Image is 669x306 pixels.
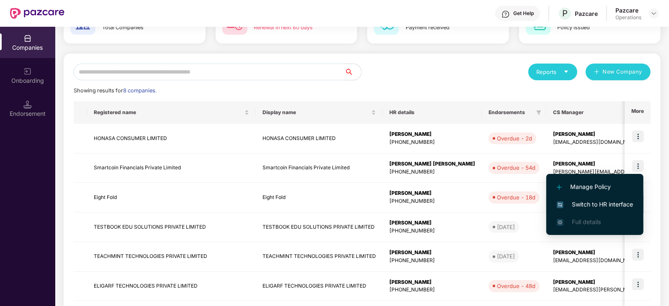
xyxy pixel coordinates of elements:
[536,110,541,115] span: filter
[632,278,644,290] img: icon
[256,242,383,272] td: TEACHMINT TECHNOLOGIES PRIVATE LIMITED
[557,219,564,226] img: svg+xml;base64,PHN2ZyB4bWxucz0iaHR0cDovL3d3dy53My5vcmcvMjAwMC9zdmciIHdpZHRoPSIxNi4zNjMiIGhlaWdodD...
[489,109,533,116] span: Endorsements
[256,183,383,212] td: Eight Fold
[535,107,543,117] span: filter
[497,223,515,231] div: [DATE]
[558,23,630,32] div: Policy issued
[615,6,641,14] div: Pazcare
[389,286,475,294] div: [PHONE_NUMBER]
[651,10,657,17] img: svg+xml;base64,PHN2ZyBpZD0iRHJvcGRvd24tMzJ4MzIiIHhtbG5zPSJodHRwOi8vd3d3LnczLm9yZy8yMDAwL3N2ZyIgd2...
[262,109,370,116] span: Display name
[497,252,515,260] div: [DATE]
[632,160,644,172] img: icon
[87,183,256,212] td: Eight Fold
[389,219,475,227] div: [PERSON_NAME]
[594,69,600,76] span: plus
[389,130,475,138] div: [PERSON_NAME]
[94,109,243,116] span: Registered name
[389,249,475,257] div: [PERSON_NAME]
[389,189,475,197] div: [PERSON_NAME]
[502,10,510,18] img: svg+xml;base64,PHN2ZyBpZD0iSGVscC0zMngzMiIgeG1sbnM9Imh0dHA6Ly93d3cudzMub3JnLzIwMDAvc3ZnIiB3aWR0aD...
[23,34,32,43] img: svg+xml;base64,PHN2ZyBpZD0iQ29tcGFuaWVzIiB4bWxucz0iaHR0cDovL3d3dy53My5vcmcvMjAwMC9zdmciIHdpZHRoPS...
[256,101,383,124] th: Display name
[389,257,475,265] div: [PHONE_NUMBER]
[389,278,475,286] div: [PERSON_NAME]
[87,124,256,153] td: HONASA CONSUMER LIMITED
[557,200,633,209] span: Switch to HR interface
[87,242,256,272] td: TEACHMINT TECHNOLOGIES PRIVATE LIMITED
[406,23,478,32] div: Payment received
[625,101,651,124] th: More
[537,68,569,76] div: Reports
[23,100,32,109] img: svg+xml;base64,PHN2ZyB3aWR0aD0iMTQuNSIgaGVpZ2h0PSIxNC41IiB2aWV3Qm94PSIwIDAgMTYgMTYiIGZpbGw9Im5vbm...
[557,201,564,208] img: svg+xml;base64,PHN2ZyB4bWxucz0iaHR0cDovL3d3dy53My5vcmcvMjAwMC9zdmciIHdpZHRoPSIxNiIgaGVpZ2h0PSIxNi...
[256,212,383,242] td: TESTBOOK EDU SOLUTIONS PRIVATE LIMITED
[497,282,535,290] div: Overdue - 48d
[383,101,482,124] th: HR details
[74,87,157,94] span: Showing results for
[87,153,256,183] td: Smartcoin Financials Private Limited
[256,124,383,153] td: HONASA CONSUMER LIMITED
[557,185,562,190] img: svg+xml;base64,PHN2ZyB4bWxucz0iaHR0cDovL3d3dy53My5vcmcvMjAwMC9zdmciIHdpZHRoPSIxMi4yMDEiIGhlaWdodD...
[497,193,535,201] div: Overdue - 18d
[586,64,651,80] button: plusNew Company
[344,69,361,75] span: search
[513,10,534,17] div: Get Help
[632,130,644,142] img: icon
[564,69,569,74] span: caret-down
[23,67,32,76] img: svg+xml;base64,PHN2ZyB3aWR0aD0iMjAiIGhlaWdodD0iMjAiIHZpZXdCb3g9IjAgMCAyMCAyMCIgZmlsbD0ibm9uZSIgeG...
[389,138,475,146] div: [PHONE_NUMBER]
[256,272,383,301] td: ELIGARF TECHNOLOGIES PRIVATE LIMITED
[254,23,326,32] div: Renewal in next 60 days
[575,10,598,18] div: Pazcare
[87,272,256,301] td: ELIGARF TECHNOLOGIES PRIVATE LIMITED
[256,153,383,183] td: Smartcoin Financials Private Limited
[389,160,475,168] div: [PERSON_NAME] [PERSON_NAME]
[497,163,535,172] div: Overdue - 54d
[557,182,633,191] span: Manage Policy
[562,8,568,18] span: P
[632,249,644,260] img: icon
[389,197,475,205] div: [PHONE_NUMBER]
[123,87,157,94] span: 8 companies.
[102,23,174,32] div: Total Companies
[615,14,641,21] div: Operations
[344,64,362,80] button: search
[497,134,532,143] div: Overdue - 2d
[572,218,601,225] span: Full details
[389,168,475,176] div: [PHONE_NUMBER]
[389,227,475,235] div: [PHONE_NUMBER]
[87,101,256,124] th: Registered name
[10,8,64,19] img: New Pazcare Logo
[603,68,643,76] span: New Company
[87,212,256,242] td: TESTBOOK EDU SOLUTIONS PRIVATE LIMITED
